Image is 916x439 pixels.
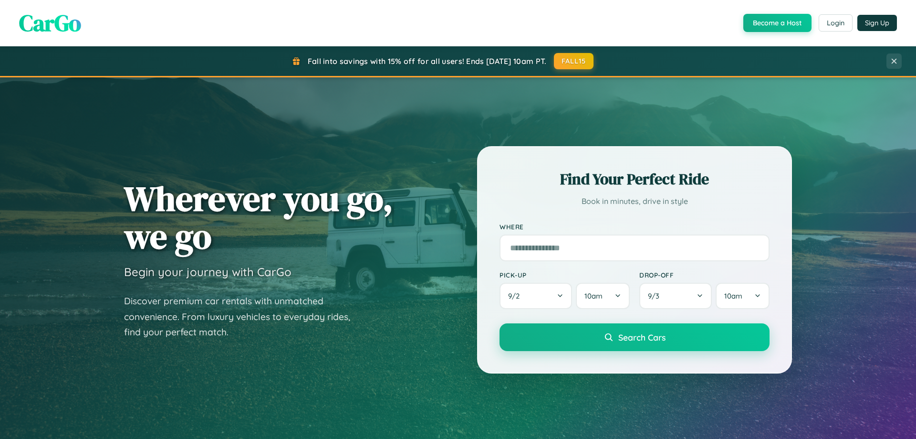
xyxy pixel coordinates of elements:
[618,332,666,343] span: Search Cars
[576,283,630,309] button: 10am
[508,291,524,300] span: 9 / 2
[743,14,812,32] button: Become a Host
[500,194,770,208] p: Book in minutes, drive in style
[584,291,603,300] span: 10am
[500,271,630,279] label: Pick-up
[308,56,547,66] span: Fall into savings with 15% off for all users! Ends [DATE] 10am PT.
[554,53,594,69] button: FALL15
[19,7,81,39] span: CarGo
[724,291,742,300] span: 10am
[819,14,853,32] button: Login
[639,271,770,279] label: Drop-off
[500,169,770,190] h2: Find Your Perfect Ride
[500,223,770,231] label: Where
[857,15,897,31] button: Sign Up
[648,291,664,300] span: 9 / 3
[124,180,393,255] h1: Wherever you go, we go
[124,293,363,340] p: Discover premium car rentals with unmatched convenience. From luxury vehicles to everyday rides, ...
[500,323,770,351] button: Search Cars
[716,283,770,309] button: 10am
[124,265,291,279] h3: Begin your journey with CarGo
[639,283,712,309] button: 9/3
[500,283,572,309] button: 9/2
